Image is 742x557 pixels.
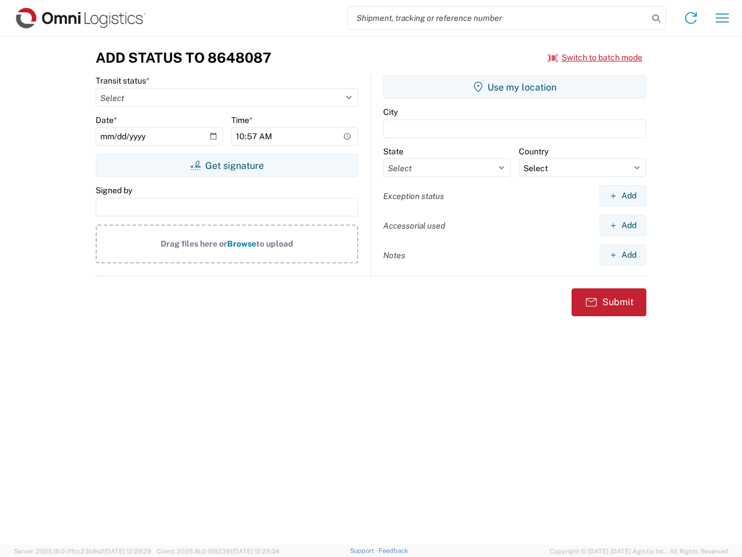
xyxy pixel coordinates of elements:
[104,548,151,555] span: [DATE] 12:29:29
[96,154,358,177] button: Get signature
[599,215,646,236] button: Add
[383,75,646,99] button: Use my location
[599,185,646,207] button: Add
[519,146,548,157] label: Country
[383,220,445,231] label: Accessorial used
[157,548,279,555] span: Client: 2025.16.0-1592391
[232,548,279,555] span: [DATE] 12:25:34
[256,239,293,248] span: to upload
[379,547,408,554] a: Feedback
[599,244,646,266] button: Add
[14,548,151,555] span: Server: 2025.16.0-1ffcc23b9e2
[96,49,271,66] h3: Add Status to 8648087
[227,239,256,248] span: Browse
[348,7,648,29] input: Shipment, tracking or reference number
[550,546,728,556] span: Copyright © [DATE]-[DATE] Agistix Inc., All Rights Reserved
[548,48,642,67] button: Switch to batch mode
[383,107,398,117] label: City
[96,75,150,86] label: Transit status
[231,115,253,125] label: Time
[350,547,379,554] a: Support
[96,185,132,196] label: Signed by
[161,239,227,248] span: Drag files here or
[383,250,405,261] label: Notes
[572,288,646,316] button: Submit
[96,115,117,125] label: Date
[383,191,444,201] label: Exception status
[383,146,403,157] label: State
